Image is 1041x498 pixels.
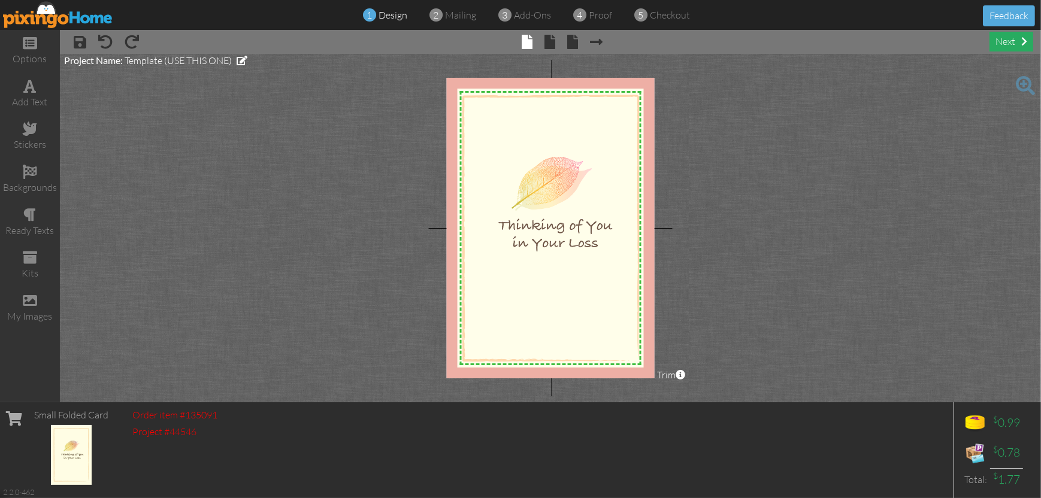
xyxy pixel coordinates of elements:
div: next [989,32,1033,51]
span: 3 [503,8,508,22]
span: checkout [650,9,690,21]
div: Small Folded Card [34,408,108,422]
div: 2.2.0-462 [3,487,34,497]
img: 134754-1-1755269575515-abc4fbe07c6329d0-qa.jpg [51,425,92,485]
span: mailing [445,9,476,21]
span: proof [589,9,612,21]
div: Order item #135091 [132,408,217,422]
span: 1 [367,8,373,22]
span: Trim [657,368,685,382]
div: Project #44546 [132,425,217,439]
span: Project Name: [64,54,123,66]
span: Template (USE THIS ONE) [125,54,232,66]
img: pixingo logo [3,1,113,28]
button: Feedback [983,5,1035,26]
img: expense-icon.png [963,441,987,465]
img: points-icon.png [963,411,987,435]
sup: $ [993,414,998,424]
span: design [379,9,407,21]
td: 0.99 [990,408,1023,438]
span: 4 [577,8,583,22]
span: add-ons [514,9,551,21]
span: 5 [638,8,644,22]
td: Total: [960,468,990,491]
td: 1.77 [990,468,1023,491]
sup: $ [993,470,998,481]
span: 2 [434,8,439,22]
